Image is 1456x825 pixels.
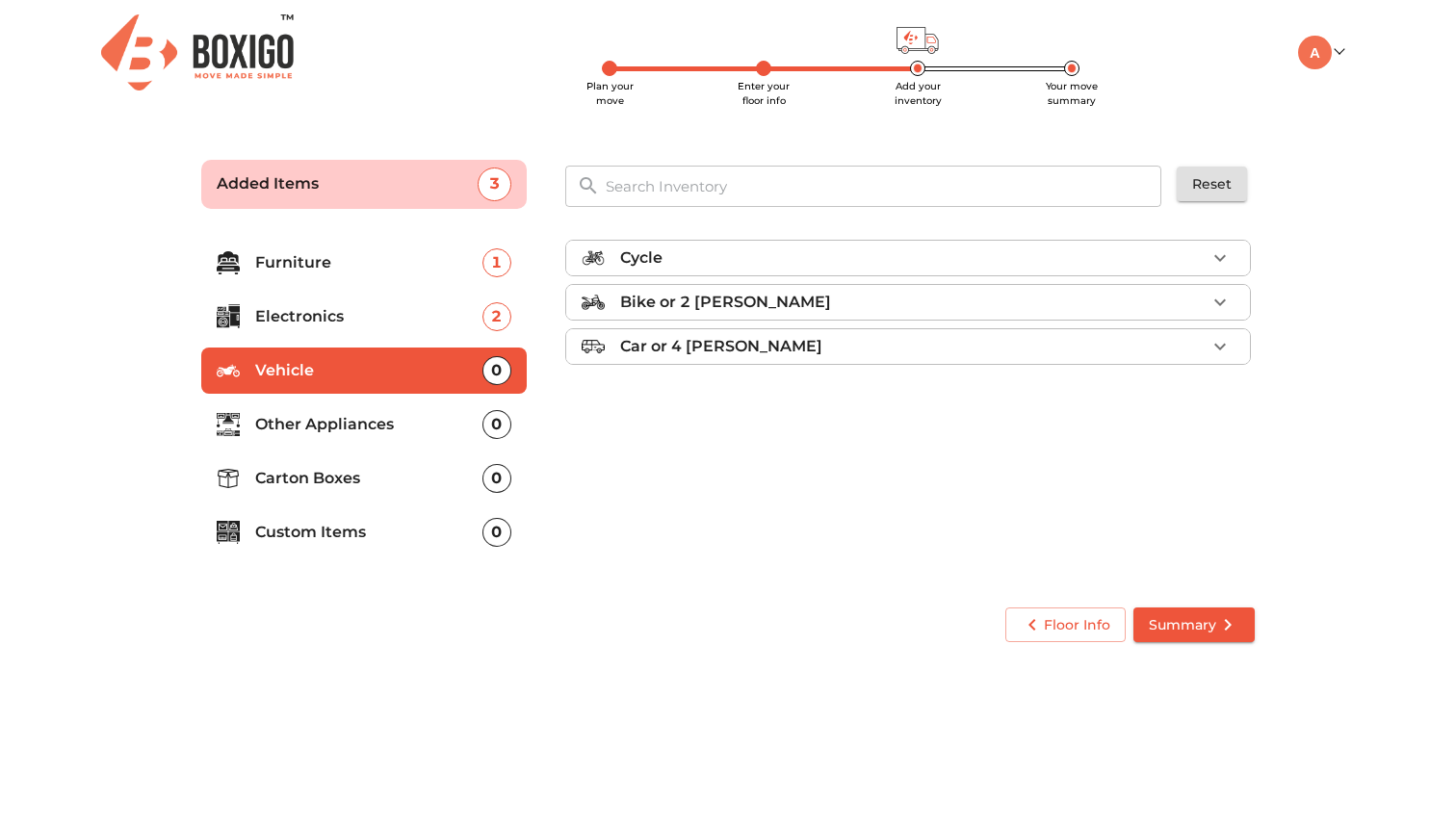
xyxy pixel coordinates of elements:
[1192,172,1232,196] span: Reset
[255,467,482,490] p: Carton Boxes
[482,518,511,547] div: 0
[482,464,511,493] div: 0
[255,359,482,382] p: Vehicle
[482,356,511,385] div: 0
[255,413,482,436] p: Other Appliances
[582,246,605,270] img: cycle
[620,246,663,270] p: Cycle
[101,14,294,90] img: Boxigo
[586,80,634,107] span: Plan your move
[1149,613,1239,637] span: Summary
[582,335,605,358] img: car
[482,302,511,331] div: 2
[478,168,511,201] div: 3
[1021,613,1110,637] span: Floor Info
[217,172,478,195] p: Added Items
[738,80,790,107] span: Enter your floor info
[895,80,942,107] span: Add your inventory
[1005,607,1126,643] button: Floor Info
[482,410,511,439] div: 0
[1177,167,1247,202] button: Reset
[1046,80,1098,107] span: Your move summary
[482,248,511,277] div: 1
[620,291,831,314] p: Bike or 2 [PERSON_NAME]
[594,166,1175,207] input: Search Inventory
[1133,607,1255,643] button: Summary
[255,251,482,274] p: Furniture
[255,521,482,544] p: Custom Items
[620,335,822,358] p: Car or 4 [PERSON_NAME]
[255,305,482,328] p: Electronics
[582,291,605,314] img: bike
